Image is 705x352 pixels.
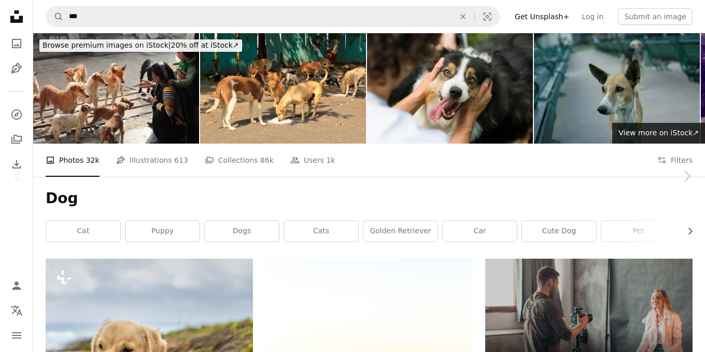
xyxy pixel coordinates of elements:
a: puppy [125,221,200,242]
span: 1k [326,154,335,166]
img: So Much Love For Her Owner [367,33,533,144]
h1: Dog [46,189,693,208]
button: Visual search [475,7,500,26]
div: 20% off at iStock ↗ [39,39,242,52]
a: Explore [6,104,27,125]
a: Log in [575,8,610,25]
button: Submit an image [618,8,693,25]
span: 86k [260,154,274,166]
img: Hungry street dogs [33,33,199,144]
button: Language [6,300,27,321]
img: Hungry brown female dog [534,33,700,144]
span: Browse premium images on iStock | [43,41,171,49]
a: Photos [6,33,27,54]
a: cat [46,221,120,242]
button: Menu [6,325,27,346]
img: stray dogs eating rice in Mumbai, India [200,33,366,144]
a: Users 1k [290,144,335,177]
a: Log in / Sign up [6,275,27,296]
span: View more on iStock ↗ [618,129,699,137]
a: Illustrations 613 [116,144,188,177]
a: Browse premium images on iStock|20% off at iStock↗ [33,33,248,58]
button: Filters [657,144,693,177]
a: cute dog [522,221,596,242]
a: pet [601,221,675,242]
button: scroll list to the right [681,221,693,242]
span: 613 [174,154,188,166]
form: Find visuals sitewide [46,6,500,27]
a: golden retriever [363,221,438,242]
a: View more on iStock↗ [612,123,705,144]
button: Clear [452,7,474,26]
a: dogs [205,221,279,242]
a: Get Unsplash+ [509,8,575,25]
button: Search Unsplash [46,7,64,26]
a: Next [669,126,705,226]
a: car [443,221,517,242]
a: Collections 86k [205,144,274,177]
a: Illustrations [6,58,27,79]
a: cats [284,221,358,242]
